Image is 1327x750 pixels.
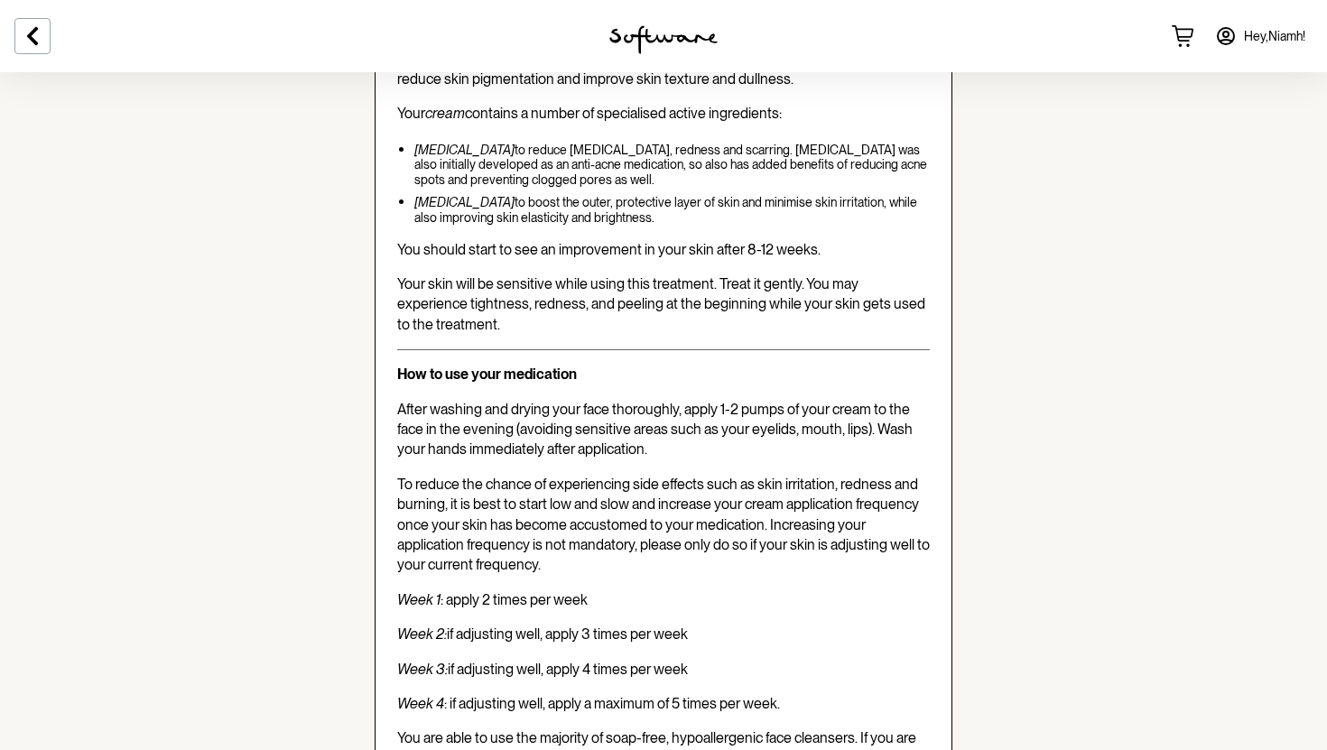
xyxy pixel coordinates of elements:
em: Week 4 [397,695,444,712]
em: cream [425,105,465,122]
em: [MEDICAL_DATA] [414,195,515,209]
p: to boost the outer, protective layer of skin and minimise skin irritation, while also improving s... [414,195,930,226]
span: : if adjusting well, apply a maximum of 5 times per week. [397,695,780,712]
a: Hey,Niamh! [1204,14,1316,58]
span: if adjusting well, apply 3 times per week [397,625,688,643]
span: [DATE] you've been prescribed a compounded, personalised cream that will work to reduce skin pigm... [397,50,910,87]
strong: How to use your medication [397,366,577,383]
span: You should start to see an improvement in your skin after 8-12 weeks. [397,241,821,258]
em: Week 1 [397,591,441,608]
em: [MEDICAL_DATA] [414,143,515,157]
img: software logo [609,25,718,54]
span: Your contains a number of specialised active ingredients: [397,105,782,122]
span: if adjusting well, apply 4 times per week [397,661,688,678]
p: to reduce [MEDICAL_DATA], redness and scarring. [MEDICAL_DATA] was also initially developed as an... [414,143,930,188]
span: Hey, Niamh ! [1244,29,1305,44]
span: Your skin will be sensitive while using this treatment. Treat it gently. You may experience tight... [397,275,925,333]
em: Week 2: [397,625,447,643]
span: : apply 2 times per week [397,591,588,608]
span: After washing and drying your face thoroughly, apply 1-2 pumps of your cream to the face in the e... [397,401,913,458]
em: Week 3: [397,661,448,678]
span: To reduce the chance of experiencing side effects such as skin irritation, redness and burning, i... [397,476,930,574]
